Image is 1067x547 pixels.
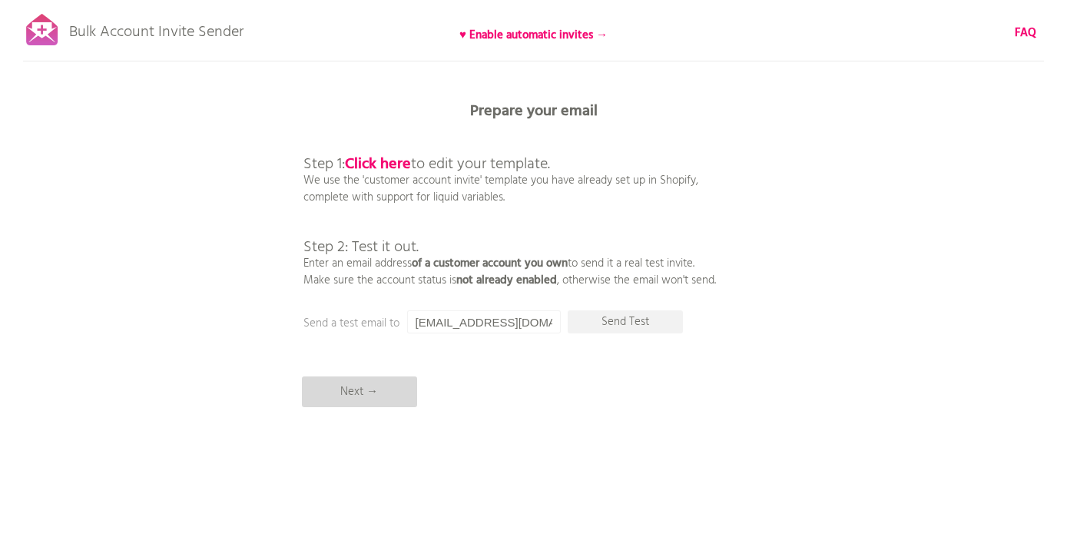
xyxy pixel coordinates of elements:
[412,254,568,273] b: of a customer account you own
[345,152,411,177] a: Click here
[1015,24,1036,42] b: FAQ
[1015,25,1036,41] a: FAQ
[303,123,716,289] p: We use the 'customer account invite' template you have already set up in Shopify, complete with s...
[303,235,419,260] span: Step 2: Test it out.
[303,152,550,177] span: Step 1: to edit your template.
[303,315,611,332] p: Send a test email to
[456,271,557,290] b: not already enabled
[302,376,417,407] p: Next →
[69,9,244,48] p: Bulk Account Invite Sender
[459,26,608,45] b: ♥ Enable automatic invites →
[470,99,598,124] b: Prepare your email
[568,310,683,333] p: Send Test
